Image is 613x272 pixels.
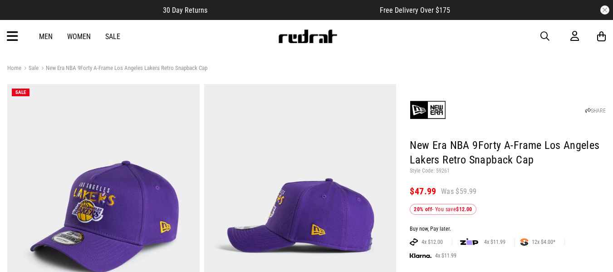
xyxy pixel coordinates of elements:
[520,238,528,246] img: SPLITPAY
[432,252,460,259] span: 4x $11.99
[585,108,606,114] a: SHARE
[278,30,338,43] img: Redrat logo
[410,238,418,246] img: AFTERPAY
[39,64,207,73] a: New Era NBA 9Forty A-Frame Los Angeles Lakers Retro Snapback Cap
[481,238,509,246] span: 4x $11.99
[441,187,477,197] span: Was $59.99
[7,64,21,71] a: Home
[460,237,478,247] img: zip
[414,206,432,213] b: 20% off
[410,226,606,233] div: Buy now, Pay later.
[380,6,450,15] span: Free Delivery Over $175
[418,238,446,246] span: 4x $12.00
[21,64,39,73] a: Sale
[39,32,53,41] a: Men
[410,138,606,168] h1: New Era NBA 9Forty A-Frame Los Angeles Lakers Retro Snapback Cap
[410,92,446,128] img: New Era
[67,32,91,41] a: Women
[410,253,432,258] img: KLARNA
[105,32,120,41] a: Sale
[226,5,362,15] iframe: Customer reviews powered by Trustpilot
[163,6,207,15] span: 30 Day Returns
[528,238,559,246] span: 12x $4.00*
[410,204,476,215] div: - You save
[15,89,26,95] span: SALE
[456,206,472,213] b: $12.00
[410,168,606,175] p: Style Code: 59261
[410,186,436,197] span: $47.99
